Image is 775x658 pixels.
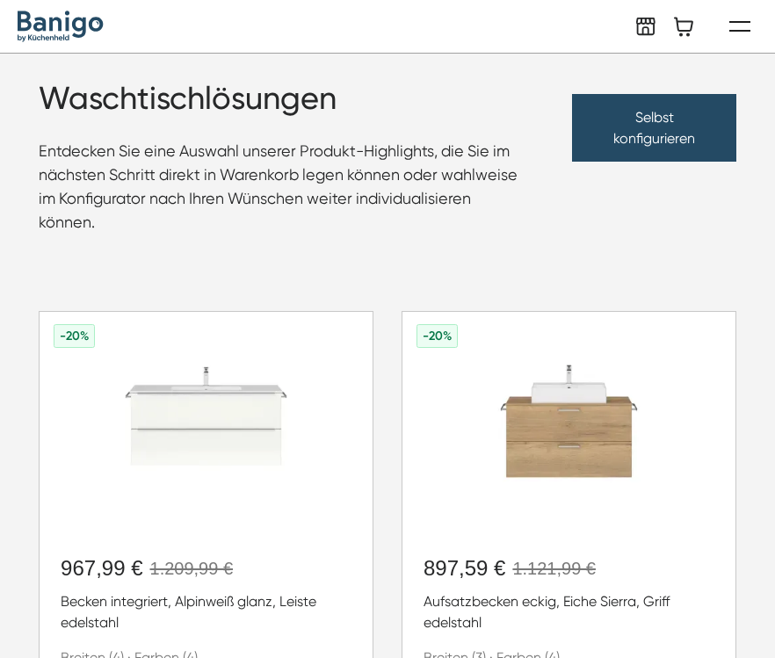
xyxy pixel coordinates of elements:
[61,553,142,584] div: 967,99 €
[572,94,735,162] a: Selbst konfigurieren
[424,591,714,633] div: Aufsatzbecken eckig, Eiche Sierra, Griff edelstahl
[39,80,530,118] h1: Waschtischlösungen
[60,327,89,345] div: -20%
[150,555,234,582] div: 1.209,99 €
[18,11,104,42] a: home
[39,139,530,234] p: Entdecken Sie eine Auswahl unserer Produkt-Highlights, die Sie im nächsten Schritt direkt in Ware...
[424,553,505,584] div: 897,59 €
[719,5,761,47] div: menu
[512,555,596,582] div: 1.121,99 €
[61,591,351,633] div: Becken integriert, Alpinweiß glanz, Leiste edelstahl
[423,327,452,345] div: -20%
